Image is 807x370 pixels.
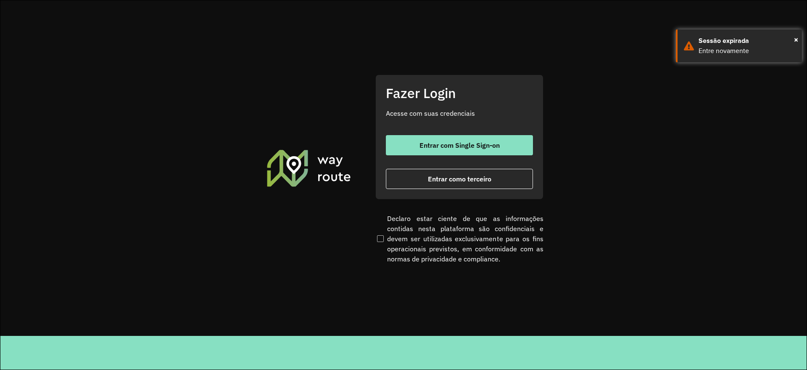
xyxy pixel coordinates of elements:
h2: Fazer Login [386,85,533,101]
span: Entrar como terceiro [428,176,491,182]
button: Close [794,33,798,46]
span: Entrar com Single Sign-on [419,142,500,149]
label: Declaro estar ciente de que as informações contidas nesta plataforma são confidenciais e devem se... [375,213,543,264]
p: Acesse com suas credenciais [386,108,533,118]
div: Sessão expirada [699,36,796,46]
span: × [794,33,798,46]
button: button [386,135,533,155]
div: Entre novamente [699,46,796,56]
img: Roteirizador AmbevTech [266,149,352,187]
button: button [386,169,533,189]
